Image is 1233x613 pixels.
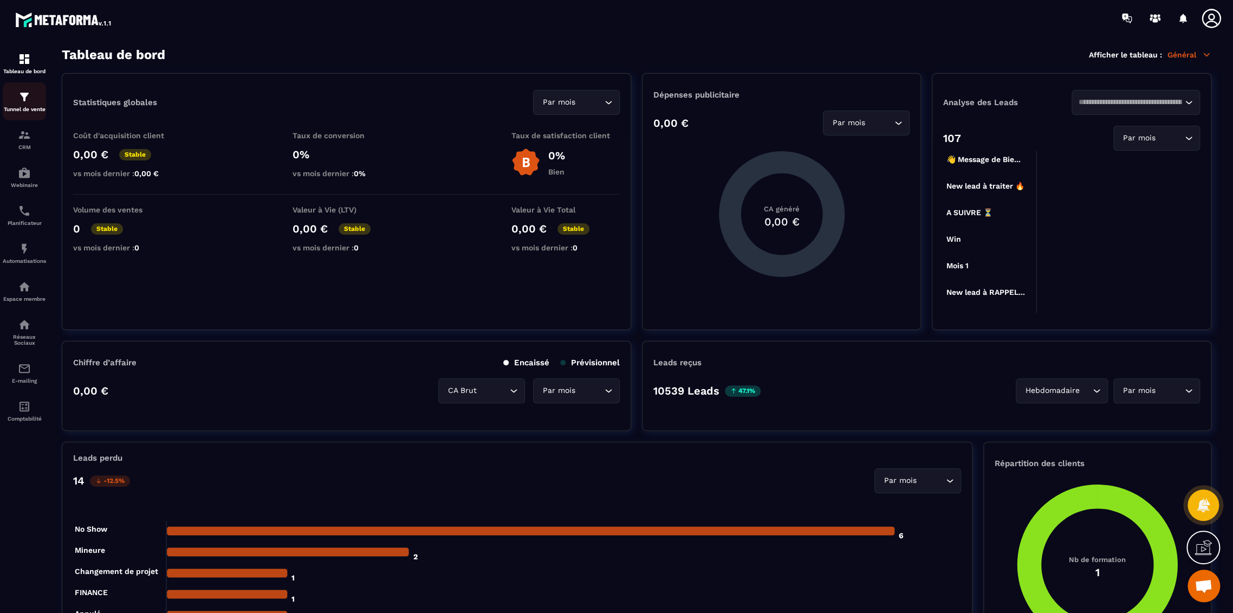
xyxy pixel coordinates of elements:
p: Tableau de bord [3,68,46,74]
p: Taux de conversion [293,131,401,140]
p: Stable [119,149,151,160]
span: Par mois [1120,385,1158,397]
p: Statistiques globales [73,98,157,107]
div: Search for option [1113,378,1200,403]
p: Général [1167,50,1211,60]
img: logo [15,10,113,29]
span: Par mois [881,475,919,487]
a: automationsautomationsWebinaire [3,158,46,196]
p: vs mois dernier : [293,243,401,252]
p: Espace membre [3,296,46,302]
a: social-networksocial-networkRéseaux Sociaux [3,310,46,354]
input: Search for option [479,385,507,397]
div: Search for option [1113,126,1200,151]
img: automations [18,280,31,293]
p: 0 [73,222,80,235]
input: Search for option [1079,96,1182,108]
p: Analyse des Leads [943,98,1072,107]
a: accountantaccountantComptabilité [3,392,46,430]
img: formation [18,91,31,104]
div: Search for option [533,90,620,115]
p: Répartition des clients [995,459,1200,468]
a: schedulerschedulerPlanificateur [3,196,46,234]
p: Taux de satisfaction client [511,131,620,140]
p: Dépenses publicitaire [653,90,910,100]
div: Search for option [1072,90,1200,115]
span: 0 [354,243,359,252]
p: 14 [73,474,85,487]
input: Search for option [1158,132,1182,144]
p: 0,00 € [73,148,108,161]
p: vs mois dernier : [73,169,181,178]
p: Planificateur [3,220,46,226]
p: -12.5% [90,475,130,487]
p: Stable [557,223,589,235]
tspan: FINANCE [75,588,108,597]
a: formationformationCRM [3,120,46,158]
img: email [18,362,31,375]
img: automations [18,166,31,179]
tspan: 👋 Message de Bie... [946,155,1020,164]
p: Encaissé [503,358,549,367]
span: 0 [573,243,577,252]
tspan: New lead à RAPPEL... [946,288,1024,296]
p: 0,00 € [293,222,328,235]
input: Search for option [1082,385,1090,397]
p: 0,00 € [653,117,689,130]
div: Search for option [533,378,620,403]
span: Par mois [830,117,867,129]
p: Automatisations [3,258,46,264]
div: Search for option [1016,378,1108,403]
p: Webinaire [3,182,46,188]
p: Prévisionnel [560,358,620,367]
img: accountant [18,400,31,413]
a: automationsautomationsAutomatisations [3,234,46,272]
p: Valeur à Vie (LTV) [293,205,401,214]
p: CRM [3,144,46,150]
p: Comptabilité [3,416,46,422]
input: Search for option [867,117,892,129]
span: 0,00 € [134,169,159,178]
a: emailemailE-mailing [3,354,46,392]
p: Valeur à Vie Total [511,205,620,214]
span: Par mois [540,96,577,108]
tspan: New lead à traiter 🔥 [946,182,1024,191]
p: Tunnel de vente [3,106,46,112]
p: 0% [548,149,565,162]
p: Volume des ventes [73,205,181,214]
p: Coût d'acquisition client [73,131,181,140]
p: 10539 Leads [653,384,719,397]
p: vs mois dernier : [73,243,181,252]
h3: Tableau de bord [62,47,165,62]
a: automationsautomationsEspace membre [3,272,46,310]
p: 0% [293,148,401,161]
p: 0,00 € [511,222,547,235]
span: CA Brut [445,385,479,397]
img: social-network [18,318,31,331]
p: 47.1% [725,385,761,397]
input: Search for option [919,475,943,487]
p: E-mailing [3,378,46,384]
span: Hebdomadaire [1023,385,1082,397]
tspan: A SUIVRE ⏳ [946,208,992,217]
input: Search for option [577,96,602,108]
p: vs mois dernier : [511,243,620,252]
p: Stable [91,223,123,235]
p: Leads perdu [73,453,122,463]
p: Réseaux Sociaux [3,334,46,346]
tspan: Win [946,235,961,243]
div: Search for option [874,468,961,493]
p: 0,00 € [73,384,108,397]
span: 0 [134,243,139,252]
p: Leads reçus [653,358,702,367]
img: b-badge-o.b3b20ee6.svg [511,148,540,177]
span: 0% [354,169,366,178]
img: scheduler [18,204,31,217]
tspan: Changement de projet [75,567,158,576]
span: Par mois [1120,132,1158,144]
img: automations [18,242,31,255]
p: Chiffre d’affaire [73,358,137,367]
div: Search for option [438,378,525,403]
p: vs mois dernier : [293,169,401,178]
input: Search for option [577,385,602,397]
